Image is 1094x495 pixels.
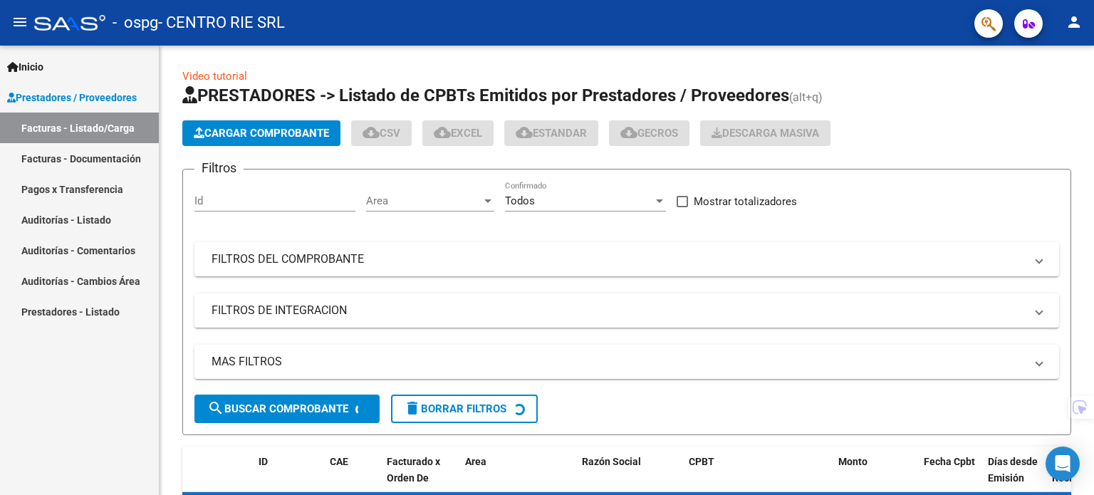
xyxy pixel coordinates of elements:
mat-expansion-panel-header: FILTROS DE INTEGRACION [194,293,1059,328]
button: EXCEL [422,120,494,146]
span: Descarga Masiva [712,127,819,140]
mat-panel-title: MAS FILTROS [212,354,1025,370]
button: Gecros [609,120,689,146]
span: CAE [330,456,348,467]
mat-icon: cloud_download [620,124,637,141]
button: Cargar Comprobante [182,120,340,146]
span: Razón Social [582,456,641,467]
mat-icon: cloud_download [363,124,380,141]
div: Open Intercom Messenger [1046,447,1080,481]
button: Descarga Masiva [700,120,830,146]
h3: Filtros [194,158,244,178]
span: Area [366,194,481,207]
span: Días desde Emisión [988,456,1038,484]
span: CPBT [689,456,714,467]
mat-expansion-panel-header: FILTROS DEL COMPROBANTE [194,242,1059,276]
span: - CENTRO RIE SRL [158,7,285,38]
mat-icon: person [1066,14,1083,31]
button: Buscar Comprobante [194,395,380,423]
mat-expansion-panel-header: MAS FILTROS [194,345,1059,379]
span: Buscar Comprobante [207,402,348,415]
mat-icon: cloud_download [516,124,533,141]
mat-panel-title: FILTROS DE INTEGRACION [212,303,1025,318]
span: Todos [505,194,535,207]
span: Monto [838,456,868,467]
span: Mostrar totalizadores [694,193,797,210]
button: Borrar Filtros [391,395,538,423]
span: Fecha Recibido [1052,456,1092,484]
span: CSV [363,127,400,140]
mat-icon: delete [404,400,421,417]
span: (alt+q) [789,90,823,104]
app-download-masive: Descarga masiva de comprobantes (adjuntos) [700,120,830,146]
span: Estandar [516,127,587,140]
span: ID [259,456,268,467]
a: Video tutorial [182,70,247,83]
span: PRESTADORES -> Listado de CPBTs Emitidos por Prestadores / Proveedores [182,85,789,105]
span: Fecha Cpbt [924,456,975,467]
button: CSV [351,120,412,146]
span: Inicio [7,59,43,75]
span: Facturado x Orden De [387,456,440,484]
mat-icon: search [207,400,224,417]
span: Borrar Filtros [404,402,506,415]
span: Area [465,456,486,467]
span: Gecros [620,127,678,140]
mat-icon: cloud_download [434,124,451,141]
mat-icon: menu [11,14,28,31]
mat-panel-title: FILTROS DEL COMPROBANTE [212,251,1025,267]
span: - ospg [113,7,158,38]
button: Estandar [504,120,598,146]
span: EXCEL [434,127,482,140]
span: Cargar Comprobante [194,127,329,140]
span: Prestadores / Proveedores [7,90,137,105]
